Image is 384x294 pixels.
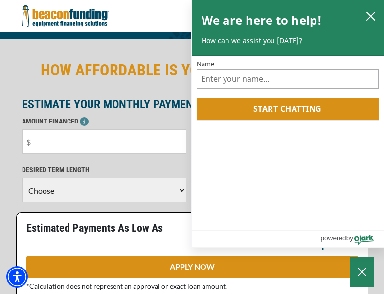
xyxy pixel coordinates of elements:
span: by [346,232,353,244]
span: powered [320,232,346,244]
input: Name [197,69,379,89]
button: Close Chatbox [350,257,374,287]
p: AMOUNT FINANCED [22,115,186,127]
input: $ [22,129,186,154]
button: close chatbox [363,9,379,23]
p: How can we assist you [DATE]? [202,36,374,46]
a: APPLY NOW [26,256,358,278]
h2: We are here to help! [202,10,322,30]
button: Start chatting [197,98,379,120]
h2: HOW AFFORDABLE IS YOUR NEXT TOW TRUCK? [22,59,362,81]
p: ESTIMATE YOUR MONTHLY PAYMENT [22,98,362,110]
a: Powered by Olark [320,231,384,247]
label: Name [197,61,379,67]
div: Accessibility Menu [6,266,28,288]
p: DESIRED TERM LENGTH [22,164,186,175]
p: Estimated Payments As Low As [26,222,186,234]
span: *Calculation does not represent an approval or exact loan amount. [26,282,227,290]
